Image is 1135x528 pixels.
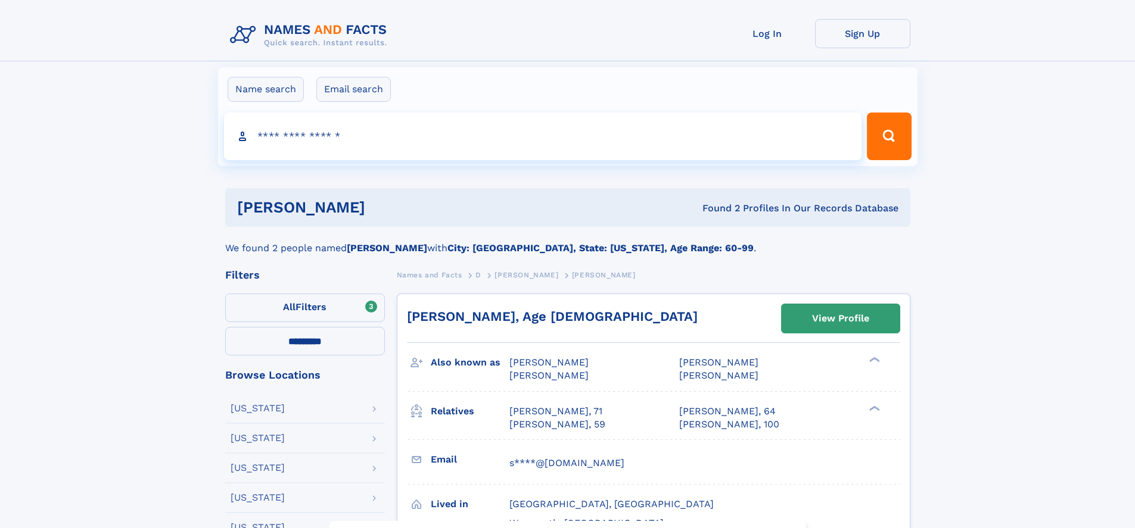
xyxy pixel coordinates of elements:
[225,270,385,280] div: Filters
[431,494,509,514] h3: Lived in
[231,493,285,502] div: [US_STATE]
[866,404,881,412] div: ❯
[283,301,296,313] span: All
[407,309,698,324] a: [PERSON_NAME], Age [DEMOGRAPHIC_DATA]
[509,405,602,418] a: [PERSON_NAME], 71
[679,418,779,431] a: [PERSON_NAME], 100
[316,77,391,102] label: Email search
[534,202,898,215] div: Found 2 Profiles In Our Records Database
[572,271,636,279] span: [PERSON_NAME]
[782,304,900,333] a: View Profile
[431,401,509,421] h3: Relatives
[475,271,481,279] span: D
[475,267,481,282] a: D
[447,242,754,254] b: City: [GEOGRAPHIC_DATA], State: [US_STATE], Age Range: 60-99
[679,370,758,381] span: [PERSON_NAME]
[509,418,605,431] a: [PERSON_NAME], 59
[495,267,558,282] a: [PERSON_NAME]
[225,293,385,322] label: Filters
[225,370,385,380] div: Browse Locations
[231,463,285,473] div: [US_STATE]
[867,113,911,160] button: Search Button
[228,77,304,102] label: Name search
[347,242,427,254] b: [PERSON_NAME]
[224,113,862,160] input: search input
[866,356,881,364] div: ❯
[495,271,558,279] span: [PERSON_NAME]
[225,227,910,255] div: We found 2 people named with .
[231,404,285,413] div: [US_STATE]
[679,405,776,418] a: [PERSON_NAME], 64
[231,433,285,443] div: [US_STATE]
[679,357,758,368] span: [PERSON_NAME]
[237,200,534,215] h1: [PERSON_NAME]
[397,267,462,282] a: Names and Facts
[509,498,714,510] span: [GEOGRAPHIC_DATA], [GEOGRAPHIC_DATA]
[812,305,869,332] div: View Profile
[815,19,910,48] a: Sign Up
[431,449,509,470] h3: Email
[509,357,589,368] span: [PERSON_NAME]
[509,370,589,381] span: [PERSON_NAME]
[720,19,815,48] a: Log In
[431,352,509,373] h3: Also known as
[225,19,397,51] img: Logo Names and Facts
